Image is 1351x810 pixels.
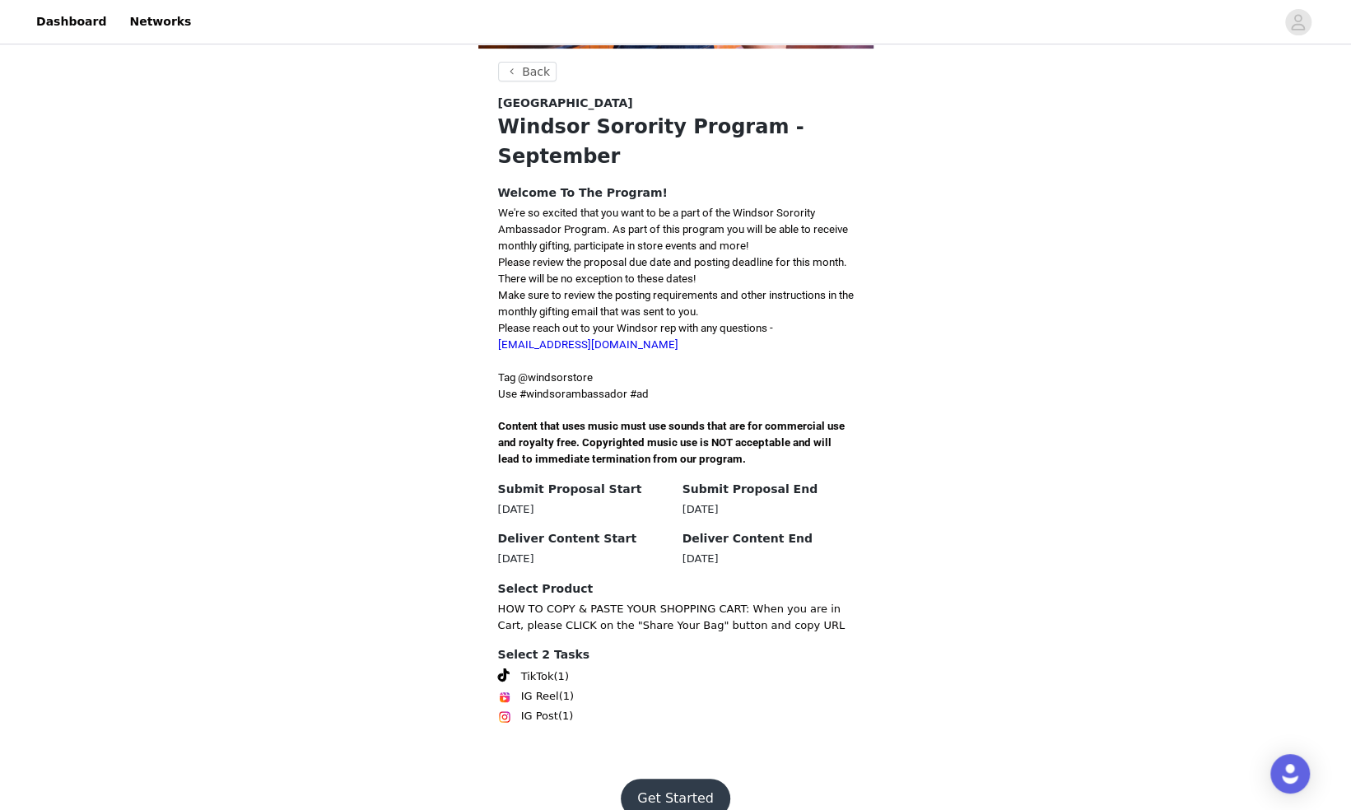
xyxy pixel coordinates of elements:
span: IG Post [521,708,558,724]
span: (1) [553,668,568,685]
a: Networks [119,3,201,40]
span: Please review the proposal due date and posting deadline for this month. There will be no excepti... [498,256,847,285]
span: [GEOGRAPHIC_DATA] [498,95,633,112]
span: Tag @windsorstore [498,371,593,384]
div: [DATE] [498,551,669,567]
span: TikTok [521,668,554,685]
h4: Select Product [498,580,854,598]
div: [DATE] [498,501,669,518]
img: Instagram Icon [498,710,511,724]
span: (1) [559,688,574,705]
span: Use #windsorambassador #ad [498,388,649,400]
div: [DATE] [682,501,854,518]
h4: Select 2 Tasks [498,646,854,663]
span: Make sure to review the posting requirements and other instructions in the monthly gifting email ... [498,289,854,318]
span: We're so excited that you want to be a part of the Windsor Sorority Ambassador Program. As part o... [498,207,848,252]
div: avatar [1290,9,1306,35]
h4: Submit Proposal End [682,481,854,498]
h4: Submit Proposal Start [498,481,669,498]
img: Instagram Reels Icon [498,691,511,704]
a: [EMAIL_ADDRESS][DOMAIN_NAME] [498,338,678,351]
span: Please reach out to your Windsor rep with any questions - [498,322,773,351]
div: Open Intercom Messenger [1270,754,1310,794]
button: Back [498,62,557,81]
span: IG Reel [521,688,559,705]
span: (1) [558,708,573,724]
span: Content that uses music must use sounds that are for commercial use and royalty free. Copyrighted... [498,420,847,465]
a: Dashboard [26,3,116,40]
div: [DATE] [682,551,854,567]
p: HOW TO COPY & PASTE YOUR SHOPPING CART: When you are in Cart, please CLICK on the "Share Your Bag... [498,601,854,633]
h4: Welcome To The Program! [498,184,854,202]
h1: Windsor Sorority Program - September [498,112,854,171]
h4: Deliver Content Start [498,530,669,547]
h4: Deliver Content End [682,530,854,547]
